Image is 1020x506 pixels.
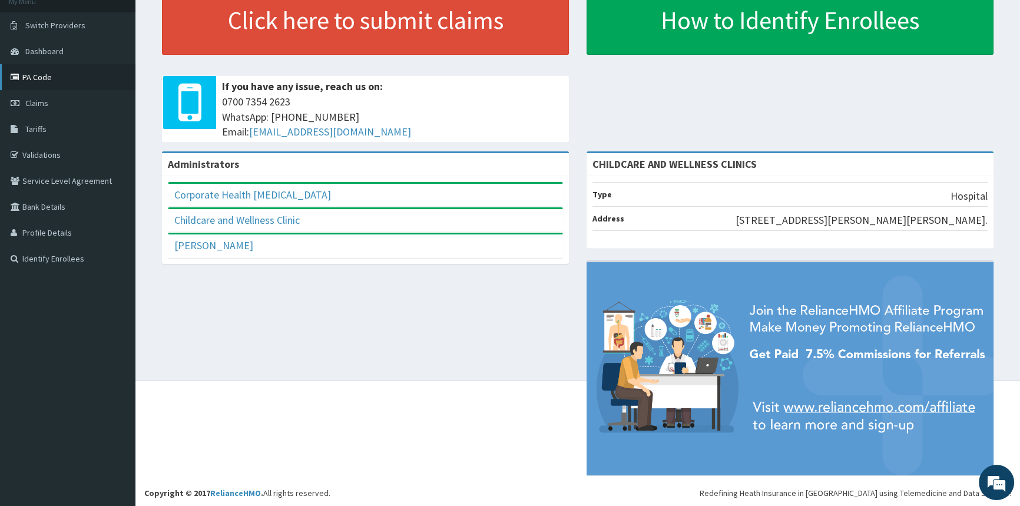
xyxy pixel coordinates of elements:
div: Chat with us now [61,66,198,81]
a: Corporate Health [MEDICAL_DATA] [174,188,331,201]
div: Minimize live chat window [193,6,221,34]
b: Administrators [168,157,239,171]
a: RelianceHMO [210,488,261,498]
strong: CHILDCARE AND WELLNESS CLINICS [592,157,757,171]
b: Type [592,189,612,200]
img: d_794563401_company_1708531726252_794563401 [22,59,48,88]
div: Redefining Heath Insurance in [GEOGRAPHIC_DATA] using Telemedicine and Data Science! [700,487,1011,499]
a: [EMAIL_ADDRESS][DOMAIN_NAME] [249,125,411,138]
span: Switch Providers [25,20,85,31]
a: Childcare and Wellness Clinic [174,213,300,227]
strong: Copyright © 2017 . [144,488,263,498]
b: Address [592,213,624,224]
span: We're online! [68,148,163,267]
span: Claims [25,98,48,108]
a: [PERSON_NAME] [174,239,253,252]
p: [STREET_ADDRESS][PERSON_NAME][PERSON_NAME]. [736,213,988,228]
p: Hospital [951,188,988,204]
textarea: Type your message and hit 'Enter' [6,322,224,363]
b: If you have any issue, reach us on: [222,80,383,93]
img: provider-team-banner.png [587,262,993,475]
span: Dashboard [25,46,64,57]
span: Tariffs [25,124,47,134]
span: 0700 7354 2623 WhatsApp: [PHONE_NUMBER] Email: [222,94,563,140]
